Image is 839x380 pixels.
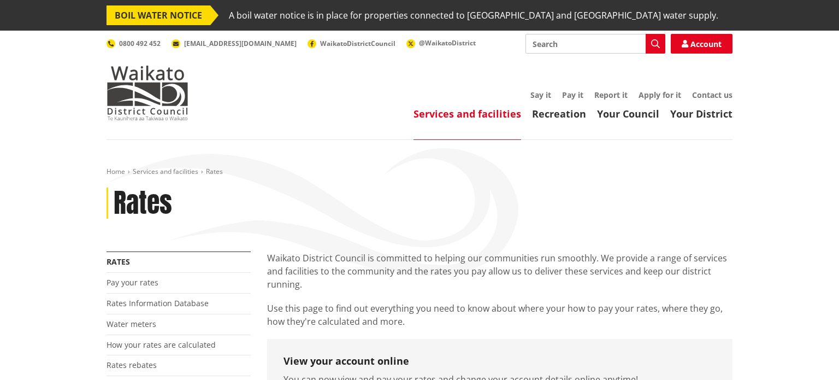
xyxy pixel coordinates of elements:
a: @WaikatoDistrict [406,38,476,48]
a: Your Council [597,107,659,120]
a: Home [107,167,125,176]
span: A boil water notice is in place for properties connected to [GEOGRAPHIC_DATA] and [GEOGRAPHIC_DAT... [229,5,718,25]
a: Rates [107,256,130,267]
a: Pay your rates [107,277,158,288]
a: Rates Information Database [107,298,209,308]
a: Contact us [692,90,732,100]
a: Services and facilities [413,107,521,120]
input: Search input [525,34,665,54]
span: @WaikatoDistrict [419,38,476,48]
a: Recreation [532,107,586,120]
h1: Rates [114,188,172,219]
p: Use this page to find out everything you need to know about where your how to pay your rates, whe... [267,302,732,328]
a: Say it [530,90,551,100]
a: Pay it [562,90,583,100]
span: Rates [206,167,223,176]
a: Your District [670,107,732,120]
span: 0800 492 452 [119,39,161,48]
span: BOIL WATER NOTICE [107,5,210,25]
span: WaikatoDistrictCouncil [320,39,395,48]
a: How your rates are calculated [107,340,216,350]
nav: breadcrumb [107,167,732,177]
a: Rates rebates [107,360,157,370]
a: 0800 492 452 [107,39,161,48]
span: [EMAIL_ADDRESS][DOMAIN_NAME] [184,39,297,48]
a: Services and facilities [133,167,198,176]
img: Waikato District Council - Te Kaunihera aa Takiwaa o Waikato [107,66,188,120]
a: WaikatoDistrictCouncil [308,39,395,48]
a: Account [671,34,732,54]
p: Waikato District Council is committed to helping our communities run smoothly. We provide a range... [267,252,732,291]
a: Report it [594,90,628,100]
a: Water meters [107,319,156,329]
h3: View your account online [283,355,716,367]
a: Apply for it [639,90,681,100]
a: [EMAIL_ADDRESS][DOMAIN_NAME] [172,39,297,48]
